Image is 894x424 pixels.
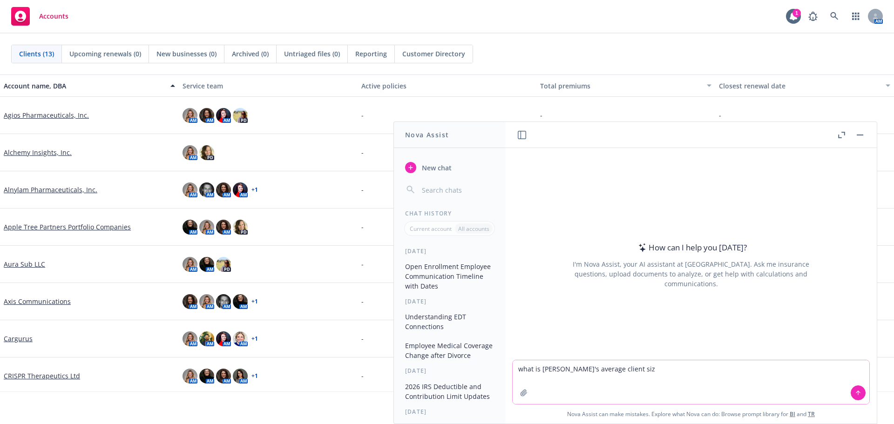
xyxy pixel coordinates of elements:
div: 1 [792,9,801,17]
input: Search chats [420,183,494,196]
img: photo [183,108,197,123]
div: How can I help you [DATE]? [636,242,747,254]
span: - [361,148,364,157]
a: CRISPR Therapeutics Ltd [4,371,80,381]
span: Customer Directory [402,49,465,59]
a: Apple Tree Partners Portfolio Companies [4,222,131,232]
div: Total premiums [540,81,701,91]
span: Nova Assist can make mistakes. Explore what Nova can do: Browse prompt library for and [509,404,873,424]
a: Cargurus [4,334,33,343]
a: + 1 [251,336,258,342]
img: photo [233,182,248,197]
img: photo [216,294,231,309]
div: Service team [183,81,354,91]
span: Accounts [39,13,68,20]
img: photo [216,220,231,235]
img: photo [233,108,248,123]
a: TR [808,410,815,418]
span: Untriaged files (0) [284,49,340,59]
img: photo [183,331,197,346]
img: photo [199,145,214,160]
a: Agios Pharmaceuticals, Inc. [4,110,89,120]
span: - [361,296,364,306]
button: Active policies [358,74,536,97]
div: Chat History [394,209,505,217]
span: - [361,334,364,343]
button: Open Enrollment Employee Communication Timeline with Dates [401,259,498,294]
textarea: what is [PERSON_NAME]'s average client siz [513,360,869,404]
span: Reporting [355,49,387,59]
img: photo [183,220,197,235]
a: Switch app [847,7,865,26]
img: photo [233,294,248,309]
a: Accounts [7,3,72,29]
a: + 1 [251,373,258,379]
button: Closest renewal date [715,74,894,97]
img: photo [199,294,214,309]
h1: Nova Assist [405,130,449,140]
span: - [361,371,364,381]
img: photo [199,182,214,197]
button: Understanding EDT Connections [401,309,498,334]
button: 2026 IRS Deductible and Contribution Limit Updates [401,379,498,404]
a: Aura Sub LLC [4,259,45,269]
img: photo [199,369,214,384]
a: + 1 [251,299,258,304]
div: [DATE] [394,367,505,375]
img: photo [216,108,231,123]
span: - [540,110,542,120]
img: photo [199,257,214,272]
a: + 1 [251,187,258,193]
img: photo [216,257,231,272]
a: Alnylam Pharmaceuticals, Inc. [4,185,97,195]
img: photo [233,331,248,346]
a: Axis Communications [4,296,71,306]
img: photo [216,369,231,384]
p: Current account [410,225,452,233]
div: I'm Nova Assist, your AI assistant at [GEOGRAPHIC_DATA]. Ask me insurance questions, upload docum... [560,259,822,289]
img: photo [216,331,231,346]
img: photo [216,182,231,197]
img: photo [199,220,214,235]
span: - [361,259,364,269]
span: New chat [420,163,452,173]
img: photo [183,182,197,197]
img: photo [183,369,197,384]
div: Account name, DBA [4,81,165,91]
span: Upcoming renewals (0) [69,49,141,59]
p: All accounts [458,225,489,233]
img: photo [183,145,197,160]
button: Service team [179,74,358,97]
button: Total premiums [536,74,715,97]
button: New chat [401,159,498,176]
div: [DATE] [394,297,505,305]
a: Report a Bug [804,7,822,26]
img: photo [233,220,248,235]
img: photo [183,257,197,272]
div: [DATE] [394,247,505,255]
button: Employee Medical Coverage Change after Divorce [401,338,498,363]
div: Closest renewal date [719,81,880,91]
a: Search [825,7,844,26]
span: - [361,185,364,195]
a: Alchemy Insights, Inc. [4,148,72,157]
img: photo [199,331,214,346]
a: BI [790,410,795,418]
span: - [361,110,364,120]
img: photo [199,108,214,123]
span: - [361,222,364,232]
span: Archived (0) [232,49,269,59]
img: photo [183,294,197,309]
img: photo [233,369,248,384]
div: [DATE] [394,408,505,416]
div: Active policies [361,81,533,91]
span: Clients (13) [19,49,54,59]
span: New businesses (0) [156,49,217,59]
span: - [719,110,721,120]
